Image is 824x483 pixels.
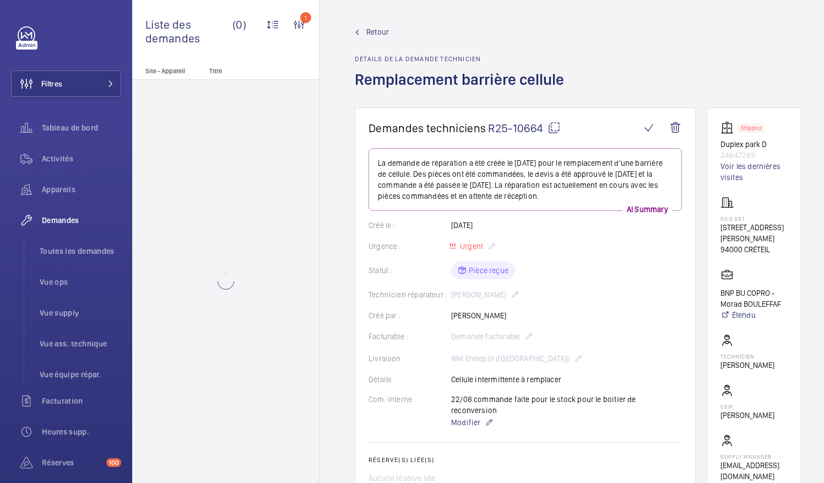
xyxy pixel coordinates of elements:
[40,307,121,318] span: Vue supply
[40,369,121,380] span: Vue équipe répar.
[42,153,121,164] span: Activités
[720,353,774,360] p: Technicien
[720,410,774,421] p: [PERSON_NAME]
[145,18,232,45] span: Liste des demandes
[720,215,788,222] p: SILO EST
[209,67,282,75] p: Titre
[355,69,571,107] h1: Remplacement barrière cellule
[720,161,788,183] a: Voir les dernières visites
[720,460,788,482] p: [EMAIL_ADDRESS][DOMAIN_NAME]
[368,456,682,464] h2: Réserve(s) liée(s)
[11,70,121,97] button: Filtres
[720,222,788,244] p: [STREET_ADDRESS][PERSON_NAME]
[42,122,121,133] span: Tableau de bord
[42,426,121,437] span: Heures supp.
[378,158,673,202] p: La demande de réparation a été créée le [DATE] pour le remplacement d'une barrière de cellule. De...
[40,246,121,257] span: Toutes les demandes
[366,26,389,37] span: Retour
[741,126,762,130] p: Stopped
[720,310,788,321] a: Étendu
[132,67,205,75] p: Site - Appareil
[451,417,480,428] span: Modifier
[40,276,121,287] span: Vue ops
[720,403,774,410] p: CSM
[40,338,121,349] span: Vue ass. technique
[42,184,121,195] span: Appareils
[720,244,788,255] p: 94000 CRÉTEIL
[720,139,788,150] p: Duplex park D
[720,150,788,161] p: 24647283
[355,55,571,63] h2: Détails de la demande technicien
[368,121,486,135] span: Demandes techniciens
[42,215,121,226] span: Demandes
[720,453,788,460] p: Supply manager
[42,395,121,406] span: Facturation
[720,360,774,371] p: [PERSON_NAME]
[41,78,62,89] span: Filtres
[720,287,788,310] p: BNP BU COPRO - Morad BOULEFFAF
[622,204,673,215] p: AI Summary
[488,121,561,135] span: R25-10664
[42,457,102,468] span: Réserves
[106,458,121,467] span: 100
[720,121,738,134] img: elevator.svg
